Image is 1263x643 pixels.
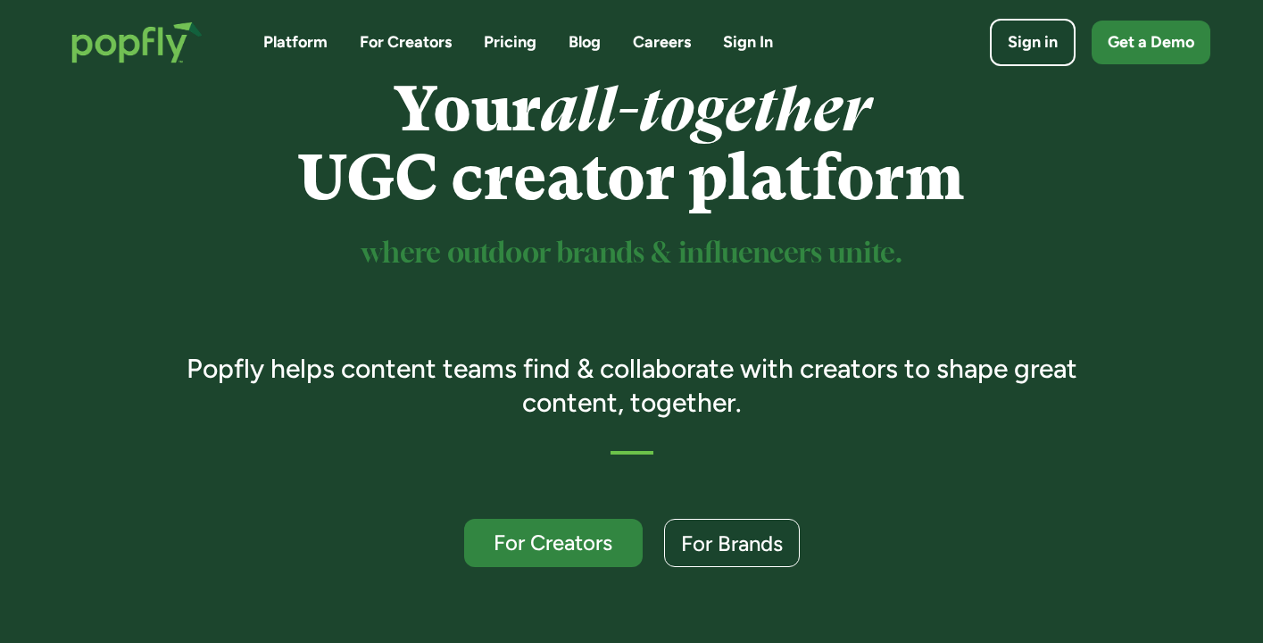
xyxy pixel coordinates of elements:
[541,73,870,146] em: all-together
[723,31,773,54] a: Sign In
[664,519,800,567] a: For Brands
[263,31,328,54] a: Platform
[484,31,536,54] a: Pricing
[480,531,627,554] div: For Creators
[161,352,1102,419] h3: Popfly helps content teams find & collaborate with creators to shape great content, together.
[54,4,220,81] a: home
[1008,31,1058,54] div: Sign in
[1108,31,1194,54] div: Get a Demo
[161,75,1102,213] h1: Your UGC creator platform
[360,31,452,54] a: For Creators
[464,519,643,567] a: For Creators
[990,19,1076,66] a: Sign in
[361,240,902,268] sup: where outdoor brands & influencers unite.
[681,532,783,555] div: For Brands
[1092,21,1210,64] a: Get a Demo
[569,31,601,54] a: Blog
[633,31,691,54] a: Careers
